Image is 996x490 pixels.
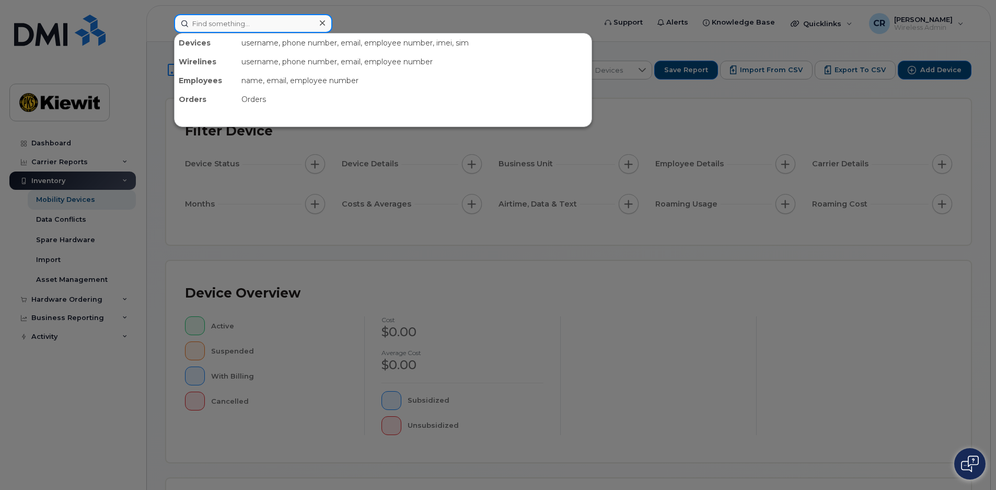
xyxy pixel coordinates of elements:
[175,33,237,52] div: Devices
[175,52,237,71] div: Wirelines
[237,71,592,90] div: name, email, employee number
[237,33,592,52] div: username, phone number, email, employee number, imei, sim
[237,90,592,109] div: Orders
[175,71,237,90] div: Employees
[961,455,979,472] img: Open chat
[175,90,237,109] div: Orders
[237,52,592,71] div: username, phone number, email, employee number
